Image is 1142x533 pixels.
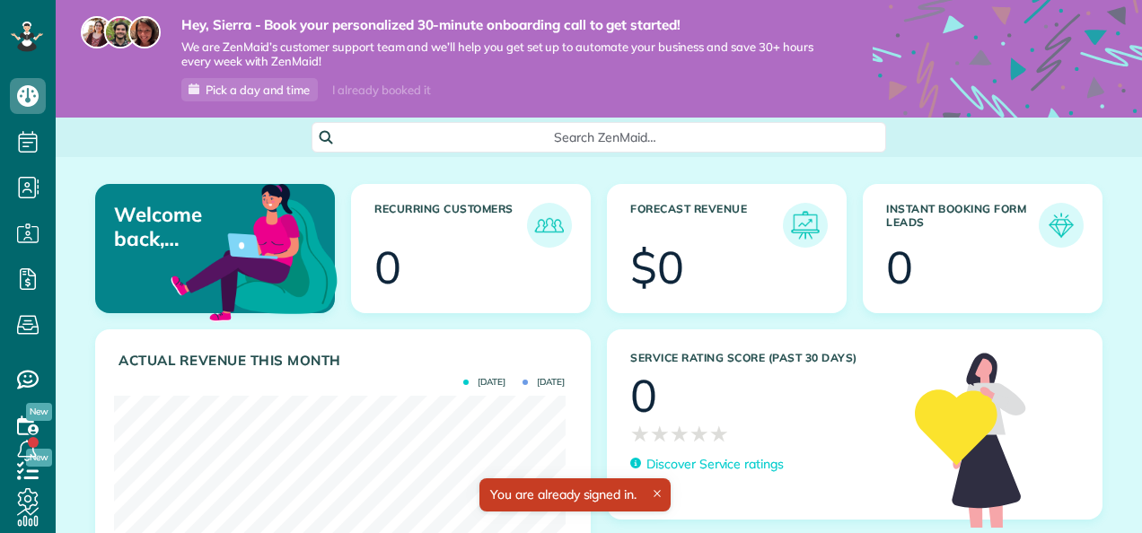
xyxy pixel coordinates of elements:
[321,79,441,101] div: I already booked it
[523,378,565,387] span: [DATE]
[630,455,784,474] a: Discover Service ratings
[709,418,729,450] span: ★
[630,352,897,364] h3: Service Rating score (past 30 days)
[886,203,1039,248] h3: Instant Booking Form Leads
[104,16,136,48] img: jorge-587dff0eeaa6aab1f244e6dc62b8924c3b6ad411094392a53c71c6c4a576187d.jpg
[1043,207,1079,243] img: icon_form_leads-04211a6a04a5b2264e4ee56bc0799ec3eb69b7e499cbb523a139df1d13a81ae0.png
[787,207,823,243] img: icon_forecast_revenue-8c13a41c7ed35a8dcfafea3cbb826a0462acb37728057bba2d056411b612bbbe.png
[630,203,783,248] h3: Forecast Revenue
[114,203,256,250] p: Welcome back, Sierra!
[630,245,684,290] div: $0
[181,16,819,34] strong: Hey, Sierra - Book your personalized 30-minute onboarding call to get started!
[531,207,567,243] img: icon_recurring_customers-cf858462ba22bcd05b5a5880d41d6543d210077de5bb9ebc9590e49fd87d84ed.png
[630,418,650,450] span: ★
[630,373,657,418] div: 0
[81,16,113,48] img: maria-72a9807cf96188c08ef61303f053569d2e2a8a1cde33d635c8a3ac13582a053d.jpg
[167,163,341,337] img: dashboard_welcome-42a62b7d889689a78055ac9021e634bf52bae3f8056760290aed330b23ab8690.png
[646,455,784,474] p: Discover Service ratings
[670,418,690,450] span: ★
[374,203,527,248] h3: Recurring Customers
[26,403,52,421] span: New
[181,39,819,70] span: We are ZenMaid’s customer support team and we’ll help you get set up to automate your business an...
[479,478,671,511] div: You are already signed in.
[463,378,505,387] span: [DATE]
[181,78,318,101] a: Pick a day and time
[886,245,913,290] div: 0
[650,418,670,450] span: ★
[119,353,572,369] h3: Actual Revenue this month
[690,418,709,450] span: ★
[128,16,161,48] img: michelle-19f622bdf1676172e81f8f8fba1fb50e276960ebfe0243fe18214015130c80e4.jpg
[374,245,401,290] div: 0
[206,83,310,97] span: Pick a day and time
